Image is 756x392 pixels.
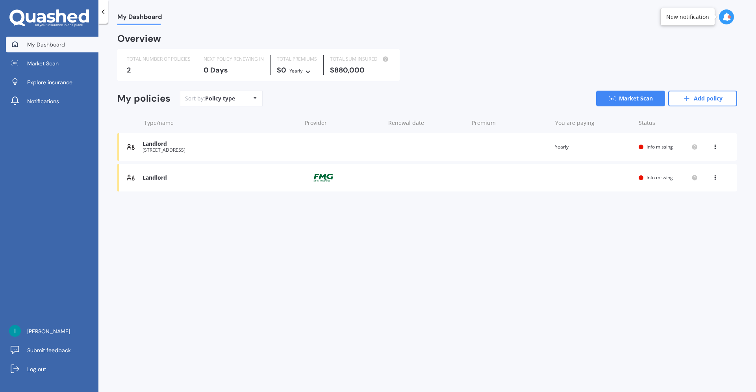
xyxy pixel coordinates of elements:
div: Sort by: [185,95,235,102]
div: Type/name [144,119,298,127]
img: ACg8ocKoZC2egs67kkPbuHJB_53uSPvThRZZwD7rQoSkwa0wuS9MZQ=s96-c [9,325,21,337]
div: Landlord [143,141,297,147]
span: Log out [27,365,46,373]
span: Info missing [647,174,673,181]
div: New notification [666,13,709,21]
a: Submit feedback [6,342,98,358]
div: Premium [472,119,549,127]
a: Market Scan [6,56,98,71]
a: Market Scan [596,91,665,106]
div: Overview [117,35,161,43]
div: Provider [305,119,382,127]
a: Add policy [668,91,737,106]
a: Notifications [6,93,98,109]
span: Notifications [27,97,59,105]
div: TOTAL NUMBER OF POLICIES [127,55,191,63]
div: Landlord [143,175,297,181]
div: TOTAL PREMIUMS [277,55,317,63]
img: FMG [304,170,343,185]
div: 0 Days [204,66,264,74]
div: 2 [127,66,191,74]
span: My Dashboard [117,13,162,24]
span: My Dashboard [27,41,65,48]
div: Policy type [205,95,235,102]
div: $880,000 [330,66,390,74]
span: [PERSON_NAME] [27,327,70,335]
div: [STREET_ADDRESS] [143,147,297,153]
a: [PERSON_NAME] [6,323,98,339]
div: $0 [277,66,317,75]
img: Landlord [127,174,135,182]
span: Market Scan [27,59,59,67]
a: Log out [6,361,98,377]
div: TOTAL SUM INSURED [330,55,390,63]
div: You are paying [555,119,632,127]
span: Explore insurance [27,78,72,86]
div: Yearly [289,67,303,75]
div: Renewal date [388,119,465,127]
div: NEXT POLICY RENEWING IN [204,55,264,63]
div: Yearly [555,143,632,151]
img: Landlord [127,143,135,151]
a: Explore insurance [6,74,98,90]
a: My Dashboard [6,37,98,52]
div: My policies [117,93,170,104]
span: Info missing [647,143,673,150]
span: Submit feedback [27,346,71,354]
div: Status [639,119,698,127]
